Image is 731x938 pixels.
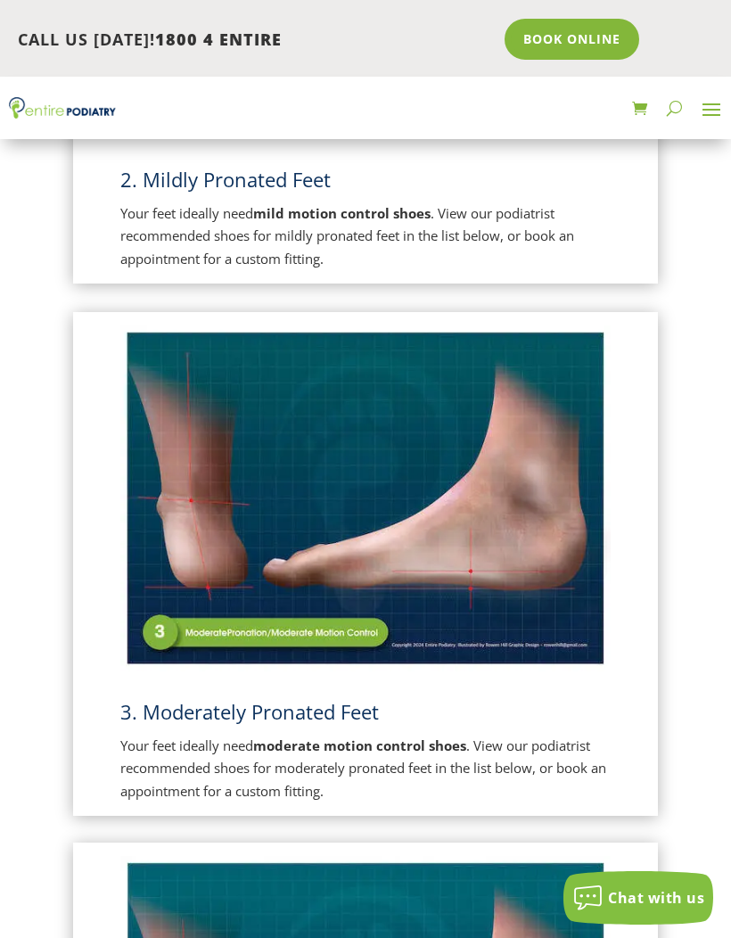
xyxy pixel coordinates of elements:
p: Your feet ideally need . View our podiatrist recommended shoes for moderately pronated feet in th... [120,735,611,803]
p: CALL US [DATE]! [18,29,492,52]
a: Book Online [505,19,639,60]
button: Chat with us [563,871,713,925]
span: 2. Mildly Pronated Feet [120,166,331,193]
strong: mild motion control shoes [253,204,431,222]
span: Chat with us [608,888,704,908]
span: 1800 4 ENTIRE [155,29,282,50]
span: 3. Moderately Pronated Feet [120,698,379,725]
img: Moderately Pronated Feet - View Podiatrist Recommended Moderate Motion Control Shoes [120,325,611,671]
p: Your feet ideally need . View our podiatrist recommended shoes for mildly pronated feet in the li... [120,202,611,271]
strong: moderate motion control shoes [253,736,466,754]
